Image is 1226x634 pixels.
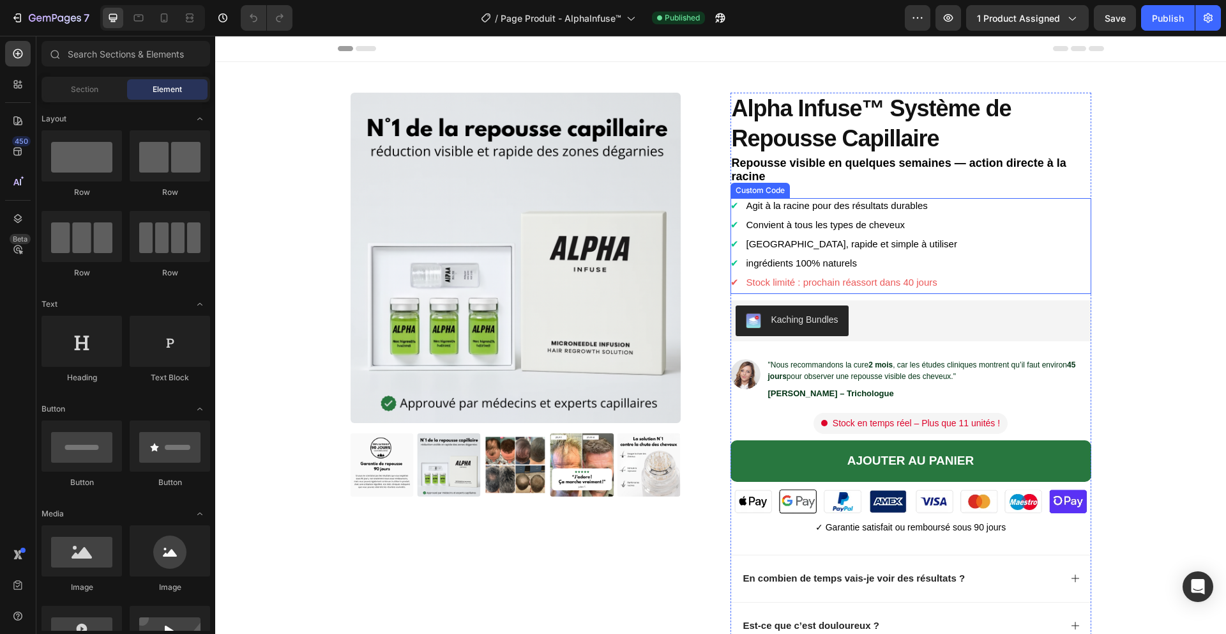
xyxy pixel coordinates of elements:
[1152,12,1184,25] div: Publish
[215,36,1226,634] iframe: Design area
[515,57,876,120] h1: Alpha Infuse™ Système de Repousse Capillaire
[515,449,876,482] img: gempages_577413340163212179-cf6918db-a3c0-406d-b079-d796502bed40.webp
[501,12,621,25] span: Page Produit - AlphaInfuse™
[1141,5,1195,31] button: Publish
[531,239,722,254] span: Stock limité : prochain réassort dans 40 jours
[1183,571,1213,602] div: Open Intercom Messenger
[130,477,210,488] div: Button
[515,220,876,235] li: ingrédients 100% naturels
[42,582,122,593] div: Image
[528,537,750,548] span: En combien de temps vais-je voir des résultats ?
[520,270,633,300] button: Kaching Bundles
[632,417,759,433] div: AJOUTER AU PANIER
[518,149,572,160] div: Custom Code
[515,162,876,178] li: Agit à la racine pour des résultats durables
[71,84,98,95] span: Section
[515,220,524,235] span: ✔
[515,485,876,499] p: ✓ Garantie satisfait ou remboursé sous 90 jours
[190,109,210,129] span: Toggle open
[1094,5,1136,31] button: Save
[528,584,664,595] span: Est-ce que c’est douloureux ?
[1105,13,1126,24] span: Save
[42,372,122,383] div: Heading
[42,267,122,279] div: Row
[42,187,122,198] div: Row
[517,121,851,148] strong: Repousse visible en quelques semaines — action directe à la racine
[130,267,210,279] div: Row
[653,325,677,334] strong: 2 mois
[556,277,623,291] div: Kaching Bundles
[84,10,89,26] p: 7
[5,5,95,31] button: 7
[42,41,210,66] input: Search Sections & Elements
[515,323,545,353] img: Edna Skopljak
[515,405,876,446] button: AJOUTER AU PANIER
[515,239,524,254] span: ✔
[553,323,876,346] p: "Nous recommandons la cure , car les études cliniques montrent qu’il faut environ pour observer u...
[515,201,876,216] li: [GEOGRAPHIC_DATA], rapide et simple à utiliser
[42,113,66,125] span: Layout
[966,5,1089,31] button: 1 product assigned
[977,12,1060,25] span: 1 product assigned
[42,508,64,520] span: Media
[130,372,210,383] div: Text Block
[495,12,498,25] span: /
[515,182,524,197] span: ✔
[190,294,210,314] span: Toggle open
[665,12,700,24] span: Published
[515,201,524,216] span: ✔
[42,477,122,488] div: Button
[553,353,679,362] strong: [PERSON_NAME] – Trichologue
[130,582,210,593] div: Image
[241,5,292,31] div: Undo/Redo
[130,187,210,198] div: Row
[12,136,31,146] div: 450
[42,403,65,415] span: Button
[190,399,210,419] span: Toggle open
[531,277,546,293] img: KachingBundles.png
[190,504,210,524] span: Toggle open
[515,182,876,197] li: Convient à tous les types de cheveux
[42,298,57,310] span: Text
[10,234,31,244] div: Beta
[617,381,785,394] span: Stock en temps réel – Plus que 11 unités !
[515,162,524,178] span: ✔
[153,84,182,95] span: Element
